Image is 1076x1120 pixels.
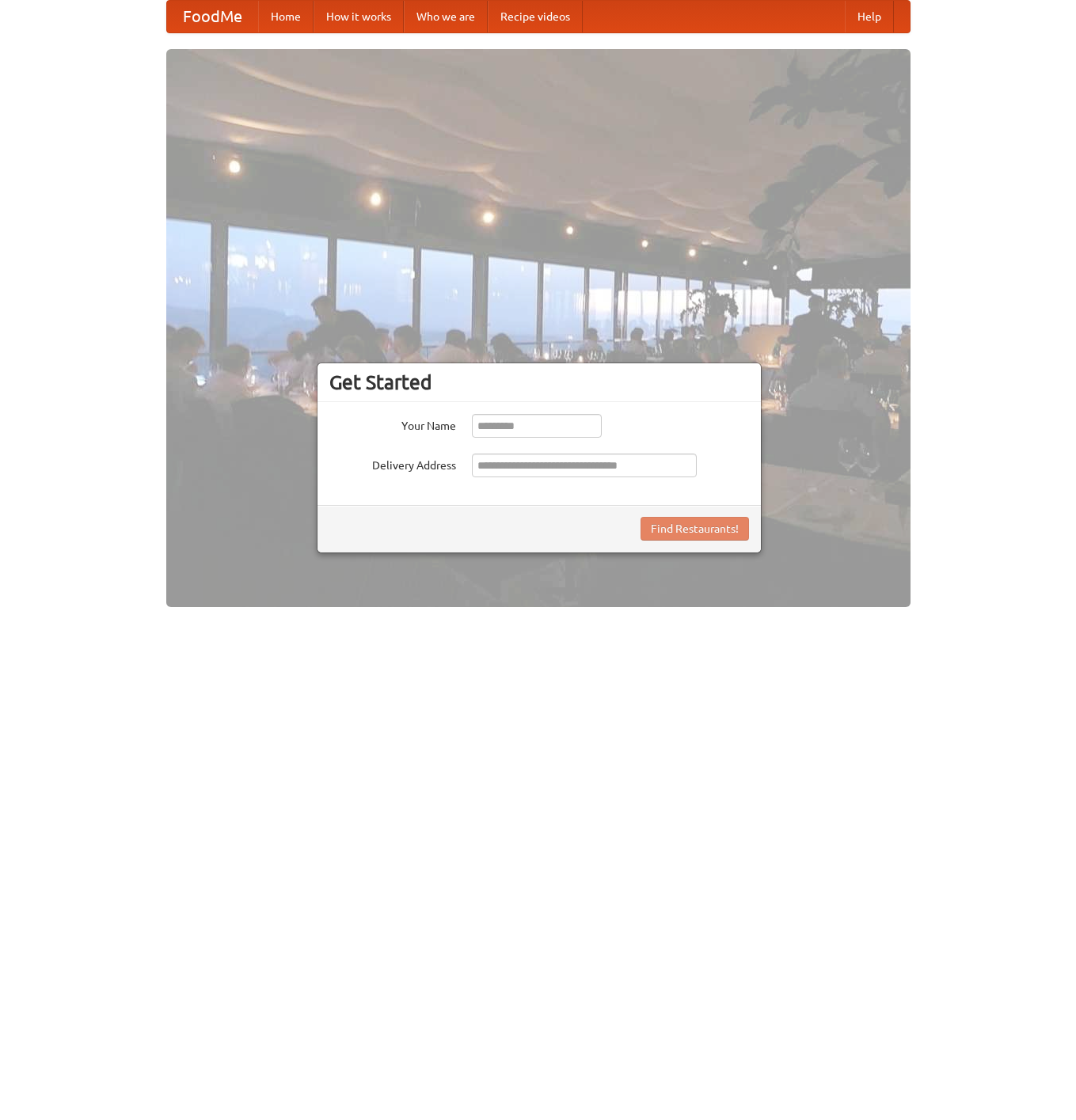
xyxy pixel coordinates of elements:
[314,1,404,32] a: How it works
[329,454,456,473] label: Delivery Address
[167,1,258,32] a: FoodMe
[845,1,894,32] a: Help
[258,1,314,32] a: Home
[404,1,488,32] a: Who we are
[641,517,749,541] button: Find Restaurants!
[329,414,456,434] label: Your Name
[488,1,583,32] a: Recipe videos
[329,370,749,394] h3: Get Started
